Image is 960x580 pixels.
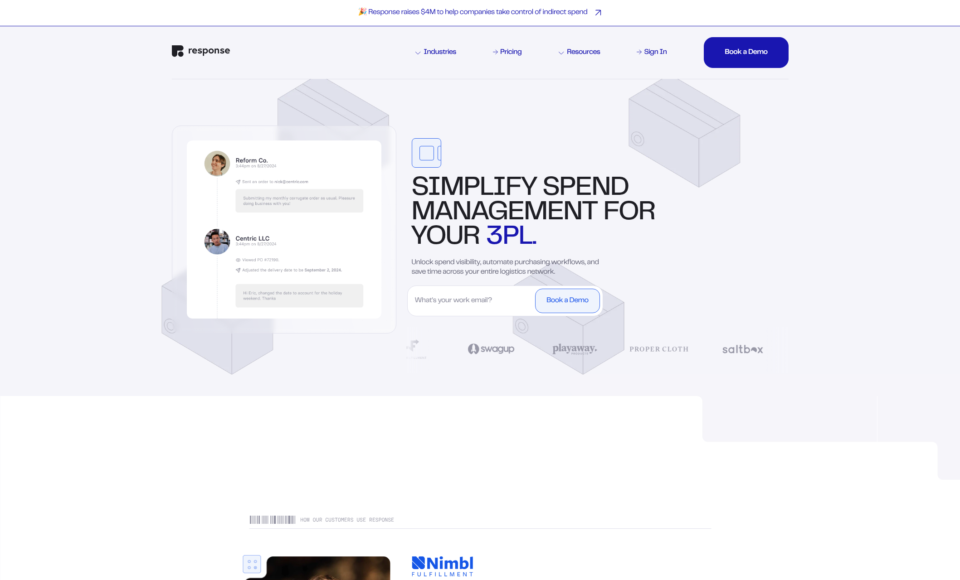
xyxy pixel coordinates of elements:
[415,49,456,56] div: Industries
[500,49,521,56] div: Pricing
[492,47,523,58] a: Pricing
[725,49,767,56] div: Book a Demo
[713,337,772,362] img: Saltbox Logo
[172,45,230,57] img: Response Logo
[635,47,668,58] a: Sign In
[410,289,533,313] input: What's your work email?
[535,289,599,313] button: Book a Demo
[644,49,667,56] div: Sign In
[172,45,230,59] a: Response Home
[358,8,588,18] p: 🎉 Response raises $4M to help companies take control of indirect spend
[546,337,604,362] img: Playaway Logo
[546,297,588,304] div: Book a Demo
[378,337,437,362] img: Webster Fulfillment Logo
[486,226,536,249] span: 3PL.
[412,177,536,200] span: Simplify
[154,78,807,389] img: boxes background
[542,177,629,200] span: spend
[604,201,655,225] span: for
[629,337,688,362] img: Proper Cloth Logo
[412,201,598,225] span: management
[412,226,480,249] span: your
[249,516,711,529] div: How our customers use Response
[559,49,600,56] div: Resources
[462,337,521,362] img: Swag Up Logo
[412,258,614,277] p: Unlock spend visibility, automate purchasing workflows, and save time across your entire logistic...
[704,37,788,68] button: Book a DemoBook a DemoBook a DemoBook a DemoBook a DemoBook a Demo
